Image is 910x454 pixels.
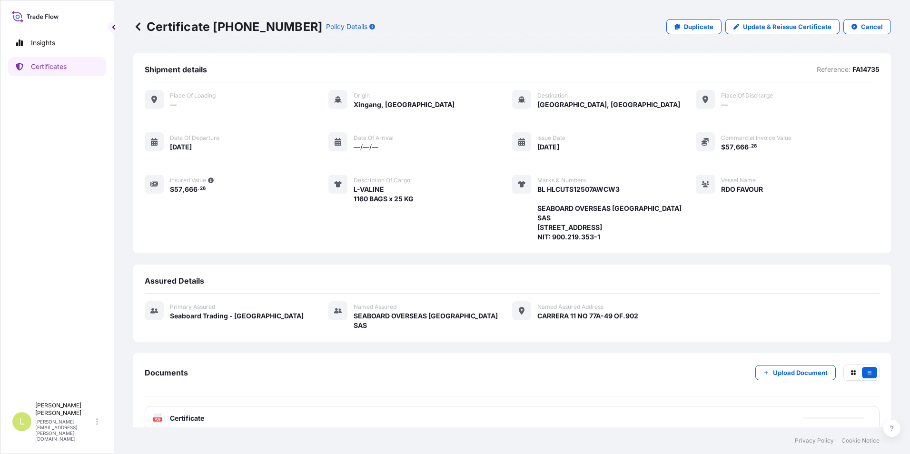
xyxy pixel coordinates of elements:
[170,177,206,184] span: Insured Value
[170,142,192,152] span: [DATE]
[354,177,410,184] span: Description of cargo
[31,38,55,48] p: Insights
[755,365,836,380] button: Upload Document
[537,134,565,142] span: Issue Date
[354,185,414,204] span: L-VALINE 1160 BAGS x 25 KG
[200,187,206,190] span: 26
[354,92,370,99] span: Origin
[537,100,680,109] span: [GEOGRAPHIC_DATA], [GEOGRAPHIC_DATA]
[537,185,696,242] span: BL HLCUTS12507AWCW3 SEABOARD OVERSEAS [GEOGRAPHIC_DATA] SAS [STREET_ADDRESS] NIT: 900.219.353-1
[170,303,215,311] span: Primary assured
[721,92,773,99] span: Place of discharge
[170,100,177,109] span: —
[354,142,378,152] span: —/—/—
[170,134,219,142] span: Date of departure
[721,177,756,184] span: Vessel Name
[170,186,174,193] span: $
[852,65,880,74] p: FA14735
[170,311,304,321] span: Seaboard Trading - [GEOGRAPHIC_DATA]
[725,19,840,34] a: Update & Reissue Certificate
[31,62,67,71] p: Certificates
[841,437,880,444] a: Cookie Notice
[795,437,834,444] a: Privacy Policy
[198,187,199,190] span: .
[20,417,24,426] span: L
[843,19,891,34] button: Cancel
[145,65,207,74] span: Shipment details
[155,418,161,421] text: PDF
[354,311,512,330] span: SEABOARD OVERSEAS [GEOGRAPHIC_DATA] SAS
[733,144,736,150] span: ,
[170,414,204,423] span: Certificate
[170,92,216,99] span: Place of Loading
[537,142,559,152] span: [DATE]
[537,177,586,184] span: Marks & Numbers
[8,33,106,52] a: Insights
[354,303,396,311] span: Named Assured
[736,144,749,150] span: 666
[354,134,394,142] span: Date of arrival
[133,19,322,34] p: Certificate [PHONE_NUMBER]
[721,134,791,142] span: Commercial Invoice Value
[721,144,725,150] span: $
[326,22,367,31] p: Policy Details
[725,144,733,150] span: 57
[721,185,763,194] span: RDO FAVOUR
[861,22,883,31] p: Cancel
[773,368,828,377] p: Upload Document
[666,19,722,34] a: Duplicate
[721,100,728,109] span: —
[174,186,182,193] span: 57
[743,22,831,31] p: Update & Reissue Certificate
[145,276,204,286] span: Assured Details
[354,100,455,109] span: Xingang, [GEOGRAPHIC_DATA]
[145,368,188,377] span: Documents
[537,92,568,99] span: Destination
[537,311,638,321] span: CARRERA 11 NO 77A-49 OF.902
[35,419,94,442] p: [PERSON_NAME][EMAIL_ADDRESS][PERSON_NAME][DOMAIN_NAME]
[8,57,106,76] a: Certificates
[35,402,94,417] p: [PERSON_NAME] [PERSON_NAME]
[537,303,603,311] span: Named Assured Address
[185,186,198,193] span: 666
[817,65,851,74] p: Reference:
[749,145,751,148] span: .
[182,186,185,193] span: ,
[684,22,713,31] p: Duplicate
[751,145,757,148] span: 26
